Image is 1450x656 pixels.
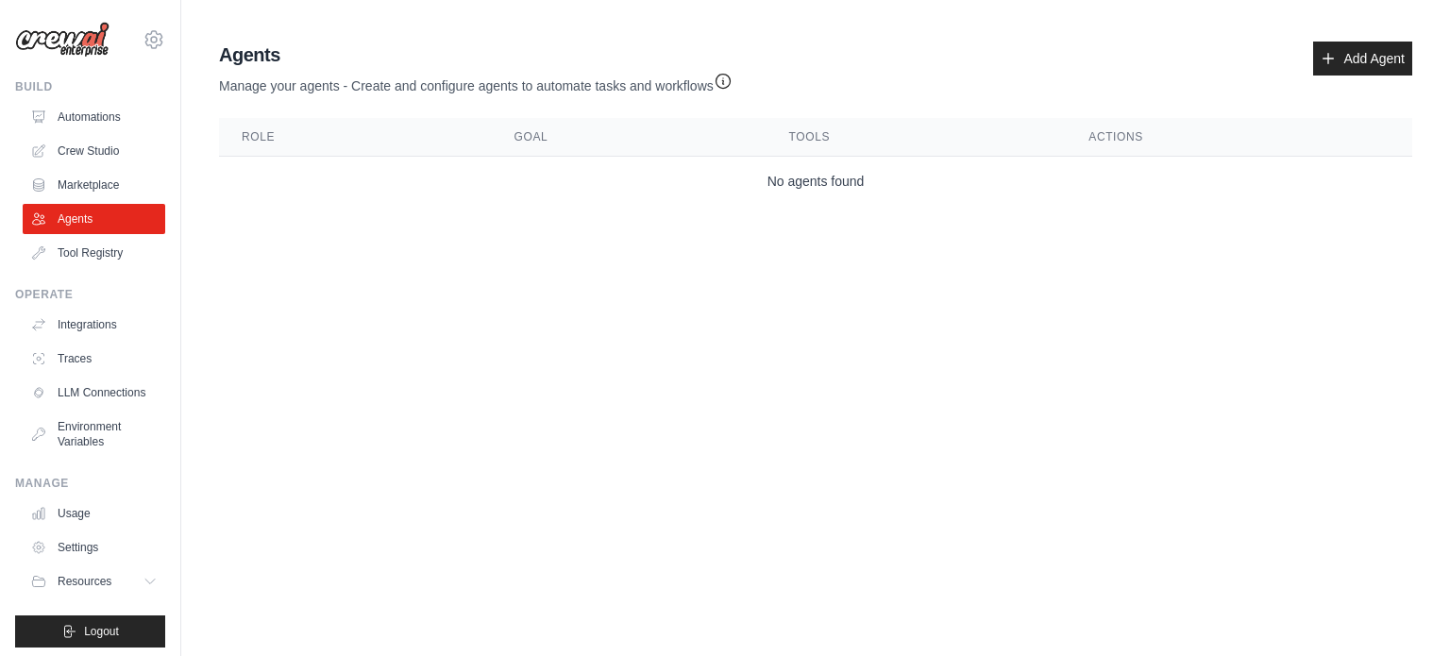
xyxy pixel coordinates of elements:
th: Actions [1066,118,1412,157]
a: Environment Variables [23,412,165,457]
a: Settings [23,532,165,563]
a: Crew Studio [23,136,165,166]
span: Resources [58,574,111,589]
a: LLM Connections [23,378,165,408]
td: No agents found [219,157,1412,207]
a: Automations [23,102,165,132]
img: Logo [15,22,110,58]
button: Logout [15,615,165,648]
th: Tools [767,118,1067,157]
h2: Agents [219,42,733,68]
p: Manage your agents - Create and configure agents to automate tasks and workflows [219,68,733,95]
div: Manage [15,476,165,491]
a: Usage [23,498,165,529]
div: Operate [15,287,165,302]
th: Goal [492,118,767,157]
a: Tool Registry [23,238,165,268]
a: Traces [23,344,165,374]
span: Logout [84,624,119,639]
th: Role [219,118,492,157]
a: Agents [23,204,165,234]
a: Add Agent [1313,42,1412,76]
div: Build [15,79,165,94]
a: Marketplace [23,170,165,200]
button: Resources [23,566,165,597]
a: Integrations [23,310,165,340]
